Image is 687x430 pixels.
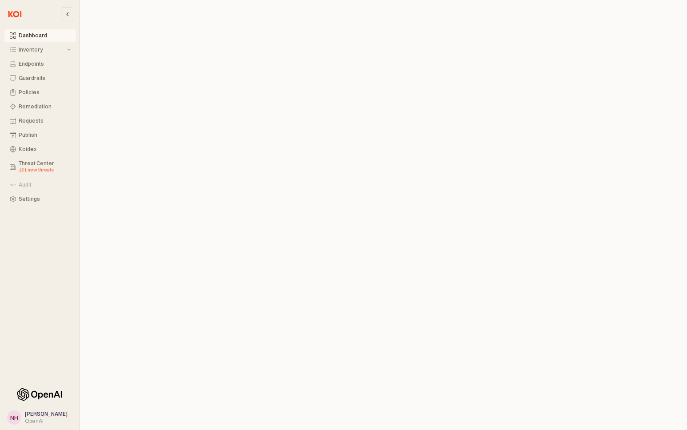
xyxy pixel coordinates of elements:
[19,75,71,81] div: Guardrails
[4,157,76,177] button: Threat Center
[19,61,71,67] div: Endpoints
[19,160,71,174] div: Threat Center
[19,167,71,174] div: 121 new threats
[4,143,76,155] button: Koidex
[4,179,76,191] button: Audit
[19,132,71,138] div: Publish
[19,104,71,110] div: Remediation
[19,32,71,39] div: Dashboard
[19,146,71,152] div: Koidex
[25,410,68,417] span: [PERSON_NAME]
[19,47,65,53] div: Inventory
[19,182,71,188] div: Audit
[19,196,71,202] div: Settings
[25,418,68,425] div: OpenAI
[4,72,76,84] button: Guardrails
[4,193,76,205] button: Settings
[19,89,71,96] div: Policies
[4,115,76,127] button: Requests
[4,100,76,113] button: Remediation
[10,413,18,422] div: NH
[4,58,76,70] button: Endpoints
[4,129,76,141] button: Publish
[4,86,76,99] button: Policies
[7,410,21,425] button: NH
[4,44,76,56] button: Inventory
[4,29,76,42] button: Dashboard
[19,118,71,124] div: Requests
